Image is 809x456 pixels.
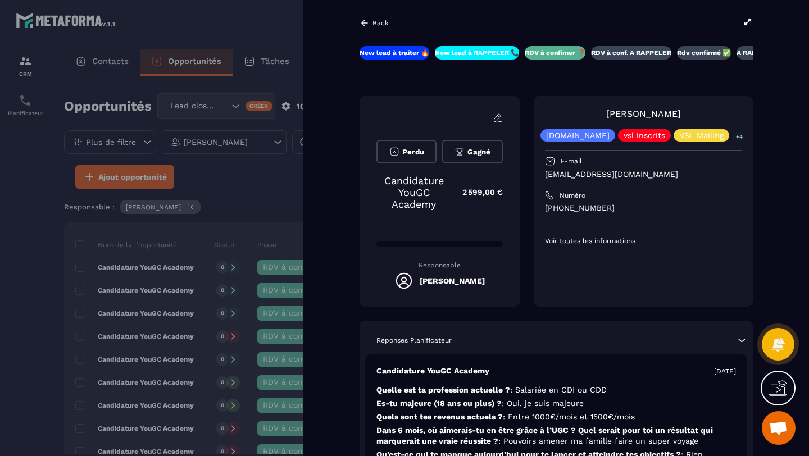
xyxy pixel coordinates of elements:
[376,140,437,163] button: Perdu
[624,131,665,139] p: vsl inscrits
[545,169,742,180] p: [EMAIL_ADDRESS][DOMAIN_NAME]
[546,131,610,139] p: [DOMAIN_NAME]
[376,385,736,395] p: Quelle est ta profession actuelle ?
[677,48,731,57] p: Rdv confirmé ✅
[545,203,742,213] p: [PHONE_NUMBER]
[714,367,736,376] p: [DATE]
[376,261,503,269] p: Responsable
[679,131,724,139] p: VSL Mailing
[442,140,503,163] button: Gagné
[402,148,424,156] span: Perdu
[376,398,736,409] p: Es-tu majeure (18 ans ou plus) ?
[545,236,742,245] p: Voir toutes les informations
[376,336,452,345] p: Réponses Planificateur
[435,48,519,57] p: New lead à RAPPELER 📞
[560,191,585,200] p: Numéro
[606,108,681,119] a: [PERSON_NAME]
[591,48,671,57] p: RDV à conf. A RAPPELER
[467,148,490,156] span: Gagné
[732,131,747,143] p: +4
[502,399,584,408] span: : Oui, je suis majeure
[376,175,451,210] p: Candidature YouGC Academy
[376,366,489,376] p: Candidature YouGC Academy
[376,425,736,446] p: Dans 6 mois, où aimerais-tu en être grâce à l’UGC ? Quel serait pour toi un résultat qui marquera...
[420,276,485,285] h5: [PERSON_NAME]
[510,385,607,394] span: : Salariée en CDI ou CDD
[372,19,389,27] p: Back
[451,181,503,203] p: 2 599,00 €
[498,436,698,445] span: : Pouvoirs amener ma famille faire un super voyage
[376,412,736,422] p: Quels sont tes revenus actuels ?
[762,411,796,445] div: Ouvrir le chat
[561,157,582,166] p: E-mail
[525,48,585,57] p: RDV à confimer ❓
[503,412,635,421] span: : Entre 1000€/mois et 1500€/mois
[360,48,429,57] p: New lead à traiter 🔥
